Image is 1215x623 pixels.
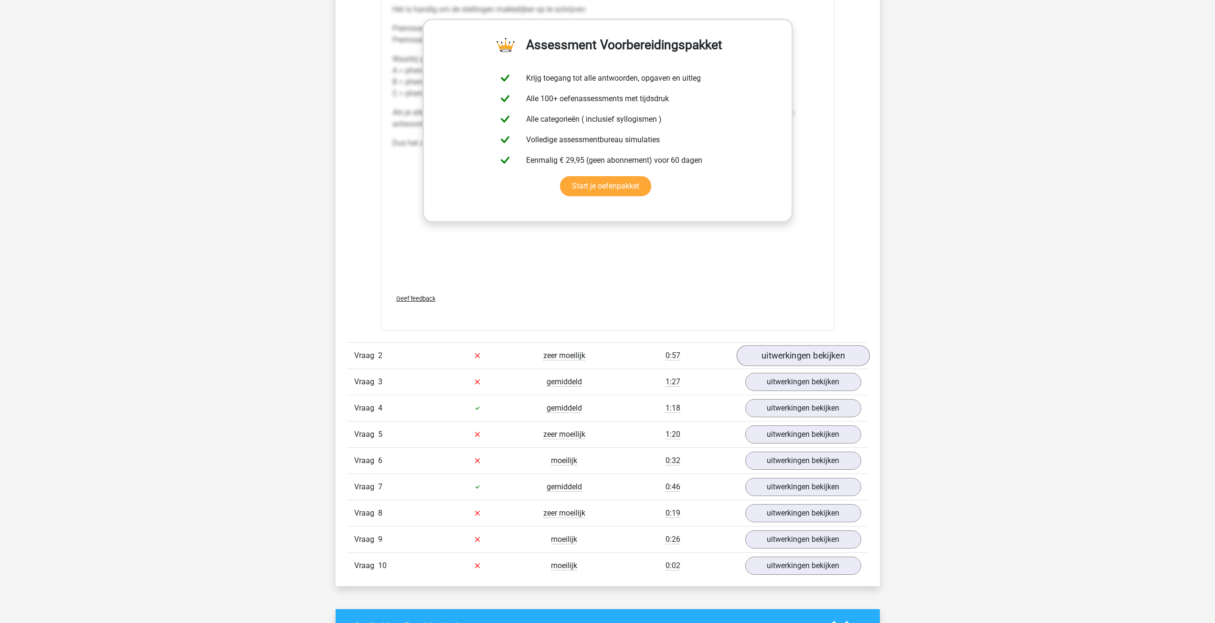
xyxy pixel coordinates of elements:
a: uitwerkingen bekijken [745,425,861,443]
a: uitwerkingen bekijken [745,399,861,417]
span: Vraag [354,455,378,466]
span: 4 [378,403,382,412]
span: zeer moeilijk [543,508,585,518]
p: Waarbij geldt: A = phenomena B = phenomeni C = phenomenae [392,53,823,99]
a: uitwerkingen bekijken [745,530,861,549]
span: moeilijk [551,456,577,465]
span: gemiddeld [547,482,582,492]
a: uitwerkingen bekijken [745,504,861,522]
span: Vraag [354,429,378,440]
span: 0:57 [666,351,680,360]
span: gemiddeld [547,403,582,413]
span: moeilijk [551,561,577,570]
span: 1:18 [666,403,680,413]
span: Vraag [354,376,378,388]
p: Het is handig om de stellingen makkelijker op te schrijven: [392,4,823,15]
span: 8 [378,508,382,517]
p: Als je alle mogelijke antwoorden op dezelfde manier opschrijft, kun je zien dat de enige logische... [392,107,823,130]
span: zeer moeilijk [543,430,585,439]
span: 0:02 [666,561,680,570]
span: 0:46 [666,482,680,492]
span: 0:26 [666,535,680,544]
span: Vraag [354,481,378,493]
span: Geef feedback [396,295,435,302]
a: uitwerkingen bekijken [745,557,861,575]
span: 3 [378,377,382,386]
span: 5 [378,430,382,439]
span: 10 [378,561,387,570]
p: Dus het antwoord is: Sommige phenomenae zijn niet phenomeni [392,137,823,149]
p: Premisse 1: Sommige A zijn niet B Premisse 2: Alle A zijn C [392,23,823,46]
span: Vraag [354,350,378,361]
span: 7 [378,482,382,491]
span: 1:20 [666,430,680,439]
span: 2 [378,351,382,360]
span: 1:27 [666,377,680,387]
span: moeilijk [551,535,577,544]
span: 9 [378,535,382,544]
span: Vraag [354,507,378,519]
a: Start je oefenpakket [560,176,651,196]
a: uitwerkingen bekijken [736,345,869,366]
a: uitwerkingen bekijken [745,373,861,391]
span: Vraag [354,534,378,545]
span: 0:19 [666,508,680,518]
span: Vraag [354,402,378,414]
span: Vraag [354,560,378,571]
a: uitwerkingen bekijken [745,478,861,496]
span: zeer moeilijk [543,351,585,360]
span: 0:32 [666,456,680,465]
span: 6 [378,456,382,465]
a: uitwerkingen bekijken [745,452,861,470]
span: gemiddeld [547,377,582,387]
